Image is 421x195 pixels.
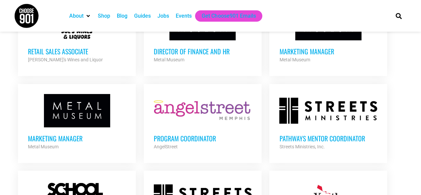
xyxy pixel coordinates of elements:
[154,134,252,143] h3: Program Coordinator
[279,57,310,62] strong: Metal Museum
[154,144,178,149] strong: AngelStreet
[66,10,95,22] div: About
[144,84,262,161] a: Program Coordinator AngelStreet
[134,12,151,20] a: Guides
[66,10,384,22] nav: Main nav
[28,57,103,62] strong: [PERSON_NAME]'s Wines and Liquor
[279,144,324,149] strong: Streets Ministries, Inc.
[117,12,127,20] a: Blog
[176,12,192,20] a: Events
[279,134,377,143] h3: Pathways Mentor Coordinator
[69,12,84,20] a: About
[28,47,126,56] h3: Retail Sales Associate
[154,57,184,62] strong: Metal Museum
[393,10,404,21] div: Search
[202,12,256,20] a: Get Choose901 Emails
[154,47,252,56] h3: Director of Finance and HR
[269,84,387,161] a: Pathways Mentor Coordinator Streets Ministries, Inc.
[157,12,169,20] a: Jobs
[28,134,126,143] h3: Marketing Manager
[98,12,110,20] a: Shop
[28,144,59,149] strong: Metal Museum
[18,84,136,161] a: Marketing Manager Metal Museum
[279,47,377,56] h3: Marketing Manager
